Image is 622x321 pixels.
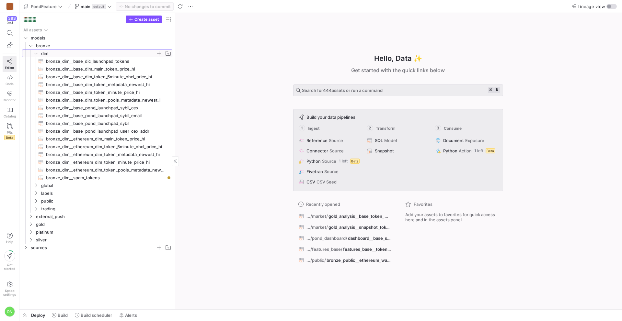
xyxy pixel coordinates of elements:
[6,3,13,10] div: C
[474,149,483,153] span: 1 left
[4,114,16,118] span: Catalog
[306,169,323,174] span: Fivetran
[375,138,383,143] span: SQL
[293,84,503,96] button: Search for444assets or run a command⌘k
[3,121,17,143] a: PRsBeta
[323,88,332,93] strong: 444
[348,236,391,241] span: dashboard__base_snapshot_token_market_features
[486,148,495,153] span: Beta
[3,72,17,88] a: Code
[306,179,315,184] span: CSV
[297,137,362,144] button: ReferenceSource
[3,230,17,247] button: Help
[31,313,45,318] span: Deploy
[49,310,71,321] button: Build
[3,248,17,273] button: Getstarted
[329,148,344,153] span: Source
[116,310,140,321] button: Alerts
[7,16,17,21] div: 383
[302,88,383,93] span: Search for assets or run a command
[317,179,337,184] span: CSV Seed
[306,258,326,263] span: .../public/
[350,159,360,164] span: Beta
[22,2,64,11] button: PondFeature
[328,225,391,230] span: gold_analysis__snapshot_token_market_features
[72,310,115,321] button: Build scheduler
[92,4,106,9] span: default
[3,305,17,318] button: DA
[297,223,392,231] button: .../market/gold_analysis__snapshot_token_market_features
[306,214,328,219] span: .../market/
[343,247,391,252] span: features_base__token_market_real_time_features
[306,225,328,230] span: .../market/
[297,256,392,264] button: .../public/bronze_public__ethereum_wallet_token_balance_now
[3,1,17,12] a: C
[6,82,14,86] span: Code
[297,178,362,186] button: CSVCSV Seed
[459,148,472,153] span: Action
[5,306,15,317] div: DA
[5,66,14,70] span: Editor
[3,105,17,121] a: Catalog
[324,169,339,174] span: Source
[4,98,16,102] span: Monitor
[4,135,15,140] span: Beta
[322,159,336,164] span: Source
[3,88,17,105] a: Monitor
[3,279,17,299] a: Spacesettings
[328,214,391,219] span: gold_analysis__base_token_market_real_time_features
[375,148,394,153] span: Snapshot
[306,138,328,143] span: Reference
[73,2,113,11] button: maindefault
[434,137,499,144] button: DocumentExposure
[297,157,362,165] button: PythonSource1 leftBeta
[3,56,17,72] a: Editor
[339,159,348,163] span: 1 left
[494,87,500,93] kbd: k
[81,313,112,318] span: Build scheduler
[7,130,13,134] span: PRs
[306,159,321,164] span: Python
[3,289,16,296] span: Space settings
[58,313,68,318] span: Build
[297,234,392,242] button: .../pond_dashboard/dashboard__base_snapshot_token_market_features
[306,148,328,153] span: Connector
[4,263,15,271] span: Get started
[297,212,392,220] button: .../market/gold_analysis__base_token_market_real_time_features
[3,16,17,27] button: 383
[443,148,457,153] span: Python
[125,313,137,318] span: Alerts
[434,147,499,155] button: PythonAction1 leftBeta
[81,4,90,9] span: main
[306,247,342,252] span: .../features_base/
[443,138,464,143] span: Document
[329,138,343,143] span: Source
[31,4,57,9] span: PondFeature
[297,147,362,155] button: ConnectorSource
[6,240,14,244] span: Help
[384,138,397,143] span: Model
[327,258,391,263] span: bronze_public__ethereum_wallet_token_balance_now
[297,168,362,175] button: FivetranSource
[306,236,347,241] span: .../pond_dashboard/
[297,245,392,253] button: .../features_base/features_base__token_market_real_time_features
[465,138,484,143] span: Exposure
[488,87,494,93] kbd: ⌘
[578,4,605,9] span: Lineage view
